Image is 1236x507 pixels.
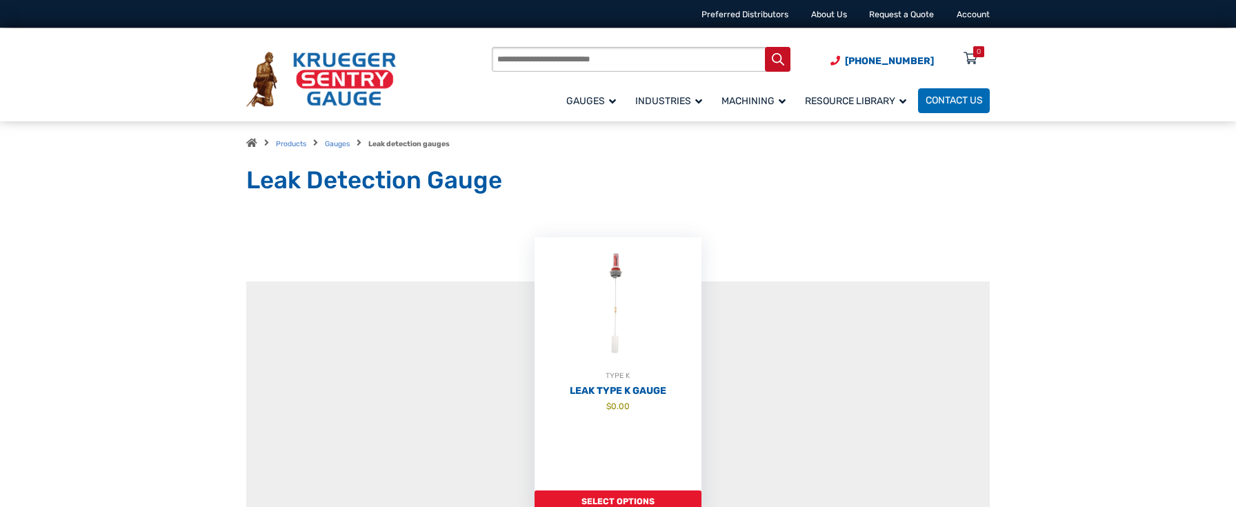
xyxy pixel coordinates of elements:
[606,401,630,411] bdi: 0.00
[325,139,350,148] a: Gauges
[606,401,611,411] span: $
[535,237,702,491] a: TYPE KLeak Type K Gauge $0.00
[535,385,702,397] h2: Leak Type K Gauge
[368,139,450,148] strong: Leak detection gauges
[559,86,628,115] a: Gauges
[701,10,788,19] a: Preferred Distributors
[246,166,990,196] h1: Leak Detection Gauge
[721,95,786,107] span: Machining
[845,55,934,67] span: [PHONE_NUMBER]
[276,139,306,148] a: Products
[797,86,918,115] a: Resource Library
[811,10,847,19] a: About Us
[926,95,983,107] span: Contact Us
[869,10,934,19] a: Request a Quote
[535,370,702,382] div: TYPE K
[566,95,616,107] span: Gauges
[918,88,990,113] a: Contact Us
[246,52,396,107] img: Krueger Sentry Gauge
[957,10,990,19] a: Account
[805,95,906,107] span: Resource Library
[535,237,702,370] img: Leak Detection Gauge
[628,86,714,115] a: Industries
[830,54,934,68] a: Phone Number (920) 434-8860
[714,86,797,115] a: Machining
[635,95,702,107] span: Industries
[977,46,981,57] div: 0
